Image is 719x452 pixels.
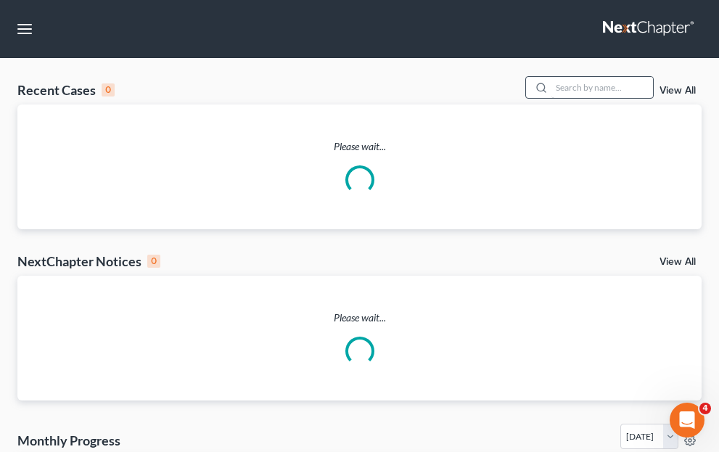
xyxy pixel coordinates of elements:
div: 0 [102,83,115,96]
span: 4 [699,403,711,414]
p: Please wait... [17,139,702,154]
p: Please wait... [17,311,702,325]
iframe: Intercom live chat [670,403,704,437]
div: NextChapter Notices [17,252,160,270]
div: Recent Cases [17,81,115,99]
a: View All [660,86,696,96]
h3: Monthly Progress [17,432,120,449]
div: 0 [147,255,160,268]
input: Search by name... [551,77,653,98]
a: View All [660,257,696,267]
